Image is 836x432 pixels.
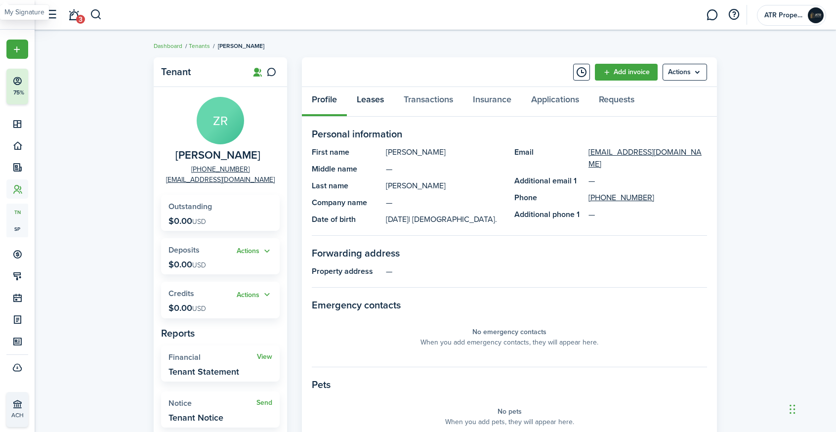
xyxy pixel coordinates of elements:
button: Timeline [573,64,590,81]
img: ATR Properties LLC [808,7,824,23]
panel-main-description: [PERSON_NAME] [386,180,504,192]
button: Open resource center [725,6,742,23]
a: Requests [589,87,644,117]
panel-main-section-title: Forwarding address [312,246,707,260]
a: Applications [521,87,589,117]
panel-main-section-title: Emergency contacts [312,298,707,312]
a: sp [6,220,28,237]
a: Notifications [64,2,83,28]
button: Open menu [237,246,272,257]
panel-main-description: — [386,163,504,175]
a: [PHONE_NUMBER] [588,192,654,204]
p: 75% [12,88,25,97]
button: Search [90,6,102,23]
a: Insurance [463,87,521,117]
a: Transactions [394,87,463,117]
button: 75% [6,69,88,104]
widget-stats-description: Tenant Notice [168,413,223,423]
button: Open menu [6,40,28,59]
panel-main-title: Additional phone 1 [514,209,584,220]
button: Actions [237,289,272,301]
button: Open menu [663,64,707,81]
panel-main-description: [DATE] [386,214,504,225]
a: [EMAIL_ADDRESS][DOMAIN_NAME] [166,174,275,185]
a: tn [6,204,28,220]
panel-main-description: — [386,197,504,209]
avatar-text: ZR [197,97,244,144]
widget-stats-title: Financial [168,353,257,362]
panel-main-placeholder-description: When you add pets, they will appear here. [445,417,574,427]
button: Open sidebar [42,5,60,24]
span: Zachary Russo [175,149,260,162]
panel-main-title: Date of birth [312,214,381,225]
panel-main-section-title: Personal information [312,127,707,141]
a: [EMAIL_ADDRESS][DOMAIN_NAME] [588,146,707,170]
menu-btn: Actions [663,64,707,81]
panel-main-title: Additional email 1 [514,175,584,187]
a: ACH [6,392,28,427]
div: Drag [790,394,795,424]
panel-main-description: — [386,265,707,277]
img: TenantCloud [9,10,23,19]
a: [PHONE_NUMBER] [191,164,250,174]
a: Tenants [189,42,210,50]
p: ACH [11,411,70,420]
panel-main-title: Tenant [161,66,240,78]
a: View [257,353,272,361]
span: ATR Properties LLC [764,12,804,19]
widget-stats-title: Notice [168,399,256,408]
a: Leases [347,87,394,117]
button: Actions [237,246,272,257]
a: Send [256,399,272,407]
span: 3 [76,15,85,24]
span: USD [192,303,206,314]
a: Dashboard [154,42,182,50]
span: Deposits [168,244,200,256]
a: Add invoice [595,64,658,81]
widget-stats-description: Tenant Statement [168,367,239,377]
button: Open menu [237,289,272,301]
panel-main-title: Company name [312,197,381,209]
a: Messaging [703,2,721,28]
p: $0.00 [168,216,206,226]
panel-main-title: Middle name [312,163,381,175]
panel-main-section-title: Pets [312,377,707,392]
panel-main-placeholder-title: No emergency contacts [472,327,546,337]
p: $0.00 [168,303,206,313]
panel-main-title: First name [312,146,381,158]
iframe: Chat Widget [787,385,836,432]
panel-main-description: [PERSON_NAME] [386,146,504,158]
panel-main-title: Last name [312,180,381,192]
p: $0.00 [168,259,206,269]
span: USD [192,216,206,227]
panel-main-title: Property address [312,265,381,277]
span: Credits [168,288,194,299]
panel-main-title: Email [514,146,584,170]
span: | [DEMOGRAPHIC_DATA]. [409,214,497,225]
panel-main-subtitle: Reports [161,326,280,341]
span: [PERSON_NAME] [218,42,264,50]
panel-main-placeholder-description: When you add emergency contacts, they will appear here. [420,337,598,347]
panel-main-title: Phone [514,192,584,204]
panel-main-placeholder-title: No pets [498,406,522,417]
span: Outstanding [168,201,212,212]
span: USD [192,260,206,270]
